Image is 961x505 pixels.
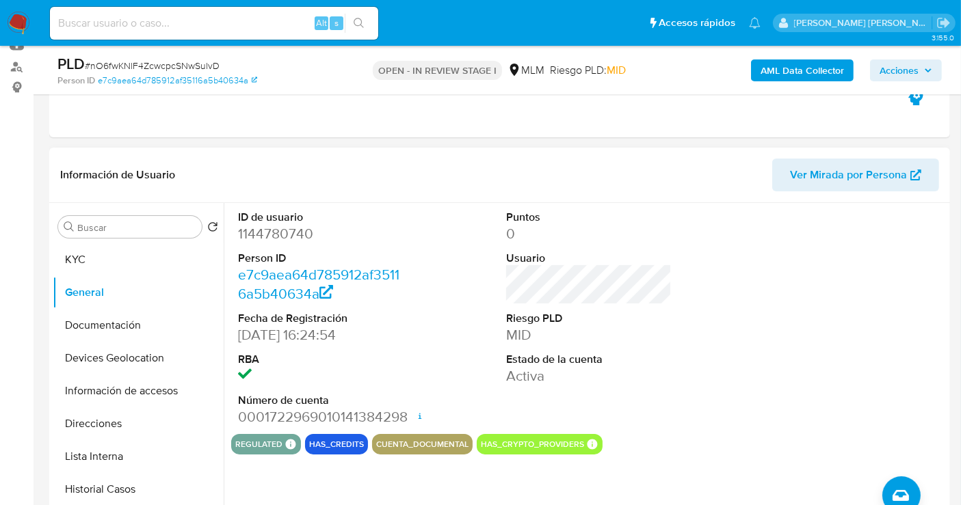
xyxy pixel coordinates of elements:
[238,251,404,266] dt: Person ID
[932,32,954,43] span: 3.155.0
[238,311,404,326] dt: Fecha de Registración
[772,159,939,191] button: Ver Mirada por Persona
[53,374,224,407] button: Información de accesos
[880,59,919,81] span: Acciones
[334,16,339,29] span: s
[607,62,626,78] span: MID
[77,221,196,234] input: Buscar
[550,63,626,78] span: Riesgo PLD:
[506,251,672,266] dt: Usuario
[790,159,907,191] span: Ver Mirada por Persona
[238,393,404,408] dt: Número de cuenta
[751,59,854,81] button: AML Data Collector
[53,276,224,309] button: General
[659,16,735,30] span: Accesos rápidos
[98,74,257,87] a: e7c9aea64d785912af35116a5b40634a
[506,311,672,326] dt: Riesgo PLD
[50,14,378,32] input: Buscar usuario o caso...
[749,17,761,29] a: Notificaciones
[373,61,502,80] p: OPEN - IN REVIEW STAGE I
[238,210,404,225] dt: ID de usuario
[345,14,373,33] button: search-icon
[794,16,932,29] p: nancy.sanchezgarcia@mercadolibre.com.mx
[506,366,672,385] dd: Activa
[238,224,404,243] dd: 1144780740
[238,407,404,426] dd: 0001722969010141384298
[238,325,404,344] dd: [DATE] 16:24:54
[870,59,942,81] button: Acciones
[309,441,364,447] button: has_credits
[235,441,282,447] button: regulated
[506,352,672,367] dt: Estado de la cuenta
[376,441,469,447] button: cuenta_documental
[238,264,399,303] a: e7c9aea64d785912af35116a5b40634a
[53,342,224,374] button: Devices Geolocation
[481,441,584,447] button: has_crypto_providers
[64,221,75,232] button: Buscar
[53,407,224,440] button: Direcciones
[53,309,224,342] button: Documentación
[53,440,224,473] button: Lista Interna
[508,63,544,78] div: MLM
[53,243,224,276] button: KYC
[57,53,85,74] b: PLD
[238,352,404,367] dt: RBA
[506,210,672,225] dt: Puntos
[506,325,672,344] dd: MID
[207,221,218,236] button: Volver al orden por defecto
[57,74,95,87] b: Person ID
[316,16,327,29] span: Alt
[761,59,844,81] b: AML Data Collector
[85,59,220,72] span: # nO6fwKNlF4ZcwcpcSNwSulvD
[506,224,672,243] dd: 0
[936,16,951,30] a: Salir
[60,168,175,182] h1: Información de Usuario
